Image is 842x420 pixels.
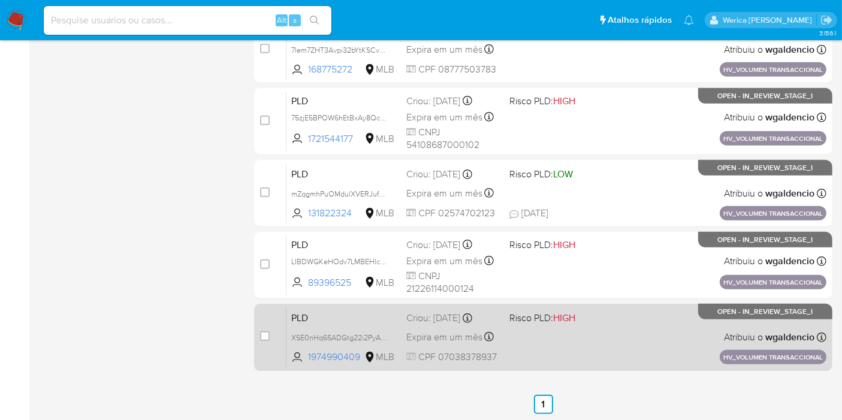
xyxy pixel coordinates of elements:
[293,14,297,26] span: s
[44,13,331,28] input: Pesquise usuários ou casos...
[608,14,672,26] span: Atalhos rápidos
[820,14,833,26] a: Sair
[819,28,836,38] span: 3.156.1
[302,12,327,29] button: search-icon
[277,14,286,26] span: Alt
[723,14,816,26] p: werica.jgaldencio@mercadolivre.com
[684,15,694,25] a: Notificações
